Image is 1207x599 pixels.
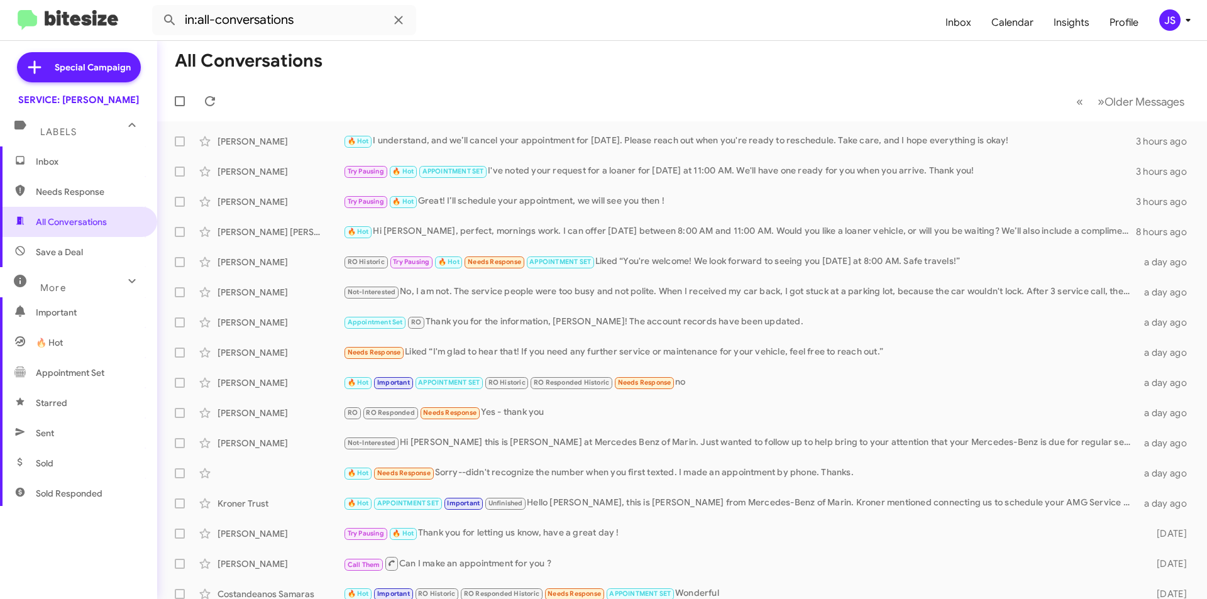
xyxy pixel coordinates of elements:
div: JS [1159,9,1181,31]
div: Sorry--didn't recognize the number when you first texted. I made an appointment by phone. Thanks. [343,466,1137,480]
div: Liked “I'm glad to hear that! If you need any further service or maintenance for your vehicle, fe... [343,345,1137,360]
div: [PERSON_NAME] [218,558,343,570]
span: Appointment Set [348,318,403,326]
span: Not-Interested [348,439,396,447]
div: a day ago [1137,346,1197,359]
div: [PERSON_NAME] [218,135,343,148]
input: Search [152,5,416,35]
div: [PERSON_NAME] [218,376,343,389]
div: [DATE] [1137,558,1197,570]
div: 3 hours ago [1136,135,1197,148]
div: [PERSON_NAME] [218,437,343,449]
span: Appointment Set [36,366,104,379]
div: I understand, and we’ll cancel your appointment for [DATE]. Please reach out when you're ready to... [343,134,1136,148]
span: Needs Response [348,348,401,356]
a: Profile [1100,4,1149,41]
span: 🔥 Hot [392,197,414,206]
span: Sold [36,457,53,470]
div: No, I am not. The service people were too busy and not polite. When I received my car back, I got... [343,285,1137,299]
span: Calendar [981,4,1044,41]
div: Thank you for letting us know, have a great day ! [343,526,1137,541]
span: RO Historic [418,590,455,598]
div: Liked “You're welcome! We look forward to seeing you [DATE] at 8:00 AM. Safe travels!” [343,255,1137,269]
div: a day ago [1137,316,1197,329]
div: [PERSON_NAME] [218,165,343,178]
button: Previous [1069,89,1091,114]
span: Special Campaign [55,61,131,74]
div: Yes - thank you [343,405,1137,420]
span: APPOINTMENT SET [422,167,484,175]
span: 🔥 Hot [36,336,63,349]
span: « [1076,94,1083,109]
span: 🔥 Hot [348,499,369,507]
div: a day ago [1137,467,1197,480]
span: Labels [40,126,77,138]
div: 3 hours ago [1136,165,1197,178]
span: RO Responded Historic [534,378,609,387]
span: Important [447,499,480,507]
span: RO [411,318,421,326]
div: [PERSON_NAME] [218,256,343,268]
span: All Conversations [36,216,107,228]
a: Insights [1044,4,1100,41]
div: Thank you for the information, [PERSON_NAME]! The account records have been updated. [343,315,1137,329]
span: Try Pausing [348,167,384,175]
div: 8 hours ago [1136,226,1197,238]
div: Great! I’ll schedule your appointment, we will see you then ! [343,194,1136,209]
span: Starred [36,397,67,409]
span: APPOINTMENT SET [609,590,671,598]
div: [PERSON_NAME] [218,407,343,419]
span: Important [36,306,143,319]
a: Inbox [935,4,981,41]
span: Older Messages [1105,95,1184,109]
span: Sold Responded [36,487,102,500]
span: Needs Response [618,378,671,387]
span: 🔥 Hot [348,590,369,598]
button: Next [1090,89,1192,114]
a: Special Campaign [17,52,141,82]
span: RO Historic [348,258,385,266]
span: APPOINTMENT SET [529,258,591,266]
div: SERVICE: [PERSON_NAME] [18,94,139,106]
h1: All Conversations [175,51,322,71]
div: [PERSON_NAME] [218,195,343,208]
span: Save a Deal [36,246,83,258]
span: RO Responded Historic [464,590,539,598]
span: RO Responded [366,409,414,417]
div: [PERSON_NAME] [218,527,343,540]
span: Try Pausing [348,529,384,537]
span: More [40,282,66,294]
span: 🔥 Hot [348,378,369,387]
span: Unfinished [488,499,523,507]
span: » [1098,94,1105,109]
div: a day ago [1137,437,1197,449]
span: Important [377,590,410,598]
div: a day ago [1137,256,1197,268]
div: [PERSON_NAME] [218,346,343,359]
div: a day ago [1137,407,1197,419]
div: [DATE] [1137,527,1197,540]
span: RO Historic [488,378,526,387]
span: Needs Response [423,409,477,417]
div: [PERSON_NAME] [218,286,343,299]
div: a day ago [1137,497,1197,510]
div: Hi [PERSON_NAME] this is [PERSON_NAME] at Mercedes Benz of Marin. Just wanted to follow up to hel... [343,436,1137,450]
span: 🔥 Hot [348,469,369,477]
div: Hello [PERSON_NAME], this is [PERSON_NAME] from Mercedes-Benz of Marin. Kroner mentioned connecti... [343,496,1137,510]
span: Needs Response [468,258,521,266]
span: Try Pausing [348,197,384,206]
span: 🔥 Hot [348,228,369,236]
div: no [343,375,1137,390]
div: I've noted your request for a loaner for [DATE] at 11:00 AM. We'll have one ready for you when yo... [343,164,1136,179]
span: 🔥 Hot [438,258,460,266]
button: JS [1149,9,1193,31]
span: Sent [36,427,54,439]
nav: Page navigation example [1069,89,1192,114]
div: Can I make an appointment for you ? [343,556,1137,571]
span: Needs Response [377,469,431,477]
span: Call Them [348,561,380,569]
span: Try Pausing [393,258,429,266]
div: Hi [PERSON_NAME], perfect, mornings work. I can offer [DATE] between 8:00 AM and 11:00 AM. Would ... [343,224,1136,239]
